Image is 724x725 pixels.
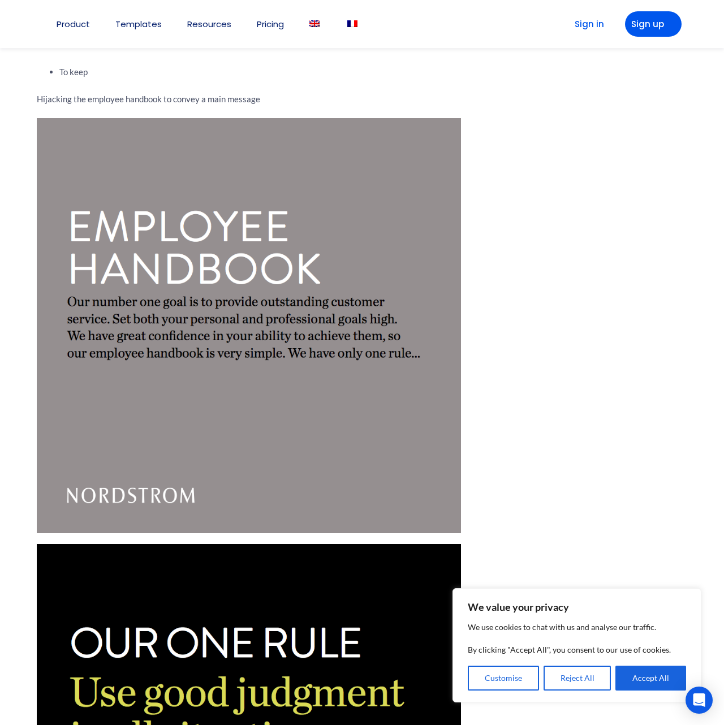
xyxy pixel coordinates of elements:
div: Open Intercom Messenger [686,687,713,714]
img: English [309,20,320,27]
p: We use cookies to chat with us and analyse our traffic. [468,620,686,634]
li: To keep [59,64,461,80]
button: Reject All [544,666,611,691]
a: Pricing [257,20,284,28]
p: We value your privacy [468,600,686,614]
a: Sign in [557,11,614,37]
img: French [347,20,357,27]
a: Sign up [625,11,682,37]
a: Templates [115,20,162,28]
a: Resources [187,20,231,28]
button: Customise [468,666,539,691]
button: Accept All [615,666,686,691]
a: Product [57,20,90,28]
p: By clicking "Accept All", you consent to our use of cookies. [468,643,686,657]
p: Hijacking the employee handbook to convey a main message [37,91,461,107]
